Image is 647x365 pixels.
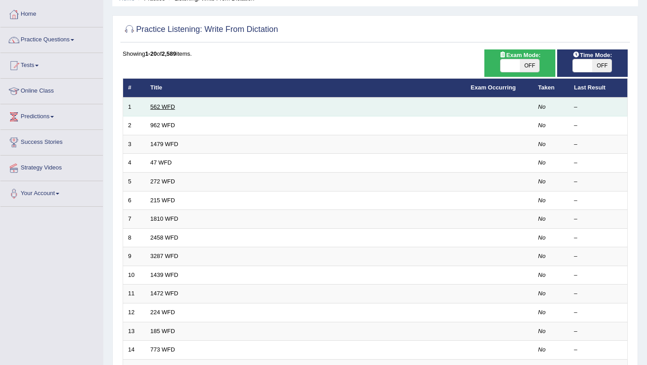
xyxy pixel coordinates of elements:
[0,2,103,24] a: Home
[123,266,146,285] td: 10
[151,178,175,185] a: 272 WFD
[538,290,546,297] em: No
[592,59,612,72] span: OFF
[123,154,146,173] td: 4
[538,328,546,334] em: No
[574,121,623,130] div: –
[574,327,623,336] div: –
[538,234,546,241] em: No
[123,116,146,135] td: 2
[123,191,146,210] td: 6
[151,272,178,278] a: 1439 WFD
[538,346,546,353] em: No
[538,122,546,129] em: No
[574,140,623,149] div: –
[123,135,146,154] td: 3
[151,215,178,222] a: 1810 WFD
[151,141,178,147] a: 1479 WFD
[574,289,623,298] div: –
[123,285,146,303] td: 11
[123,49,628,58] div: Showing of items.
[0,79,103,101] a: Online Class
[123,98,146,116] td: 1
[538,159,546,166] em: No
[151,290,178,297] a: 1472 WFD
[151,159,172,166] a: 47 WFD
[162,50,177,57] b: 2,589
[0,104,103,127] a: Predictions
[574,178,623,186] div: –
[123,173,146,191] td: 5
[123,247,146,266] td: 9
[569,79,628,98] th: Last Result
[574,234,623,242] div: –
[574,159,623,167] div: –
[0,27,103,50] a: Practice Questions
[151,253,178,259] a: 3287 WFD
[123,79,146,98] th: #
[538,178,546,185] em: No
[538,272,546,278] em: No
[471,84,516,91] a: Exam Occurring
[484,49,555,77] div: Show exams occurring in exams
[123,23,278,36] h2: Practice Listening: Write From Dictation
[574,346,623,354] div: –
[123,322,146,341] td: 13
[151,197,175,204] a: 215 WFD
[0,53,103,76] a: Tests
[533,79,569,98] th: Taken
[538,253,546,259] em: No
[569,50,616,60] span: Time Mode:
[574,252,623,261] div: –
[0,130,103,152] a: Success Stories
[520,59,539,72] span: OFF
[151,122,175,129] a: 962 WFD
[574,271,623,280] div: –
[538,215,546,222] em: No
[496,50,544,60] span: Exam Mode:
[574,103,623,111] div: –
[151,234,178,241] a: 2458 WFD
[538,103,546,110] em: No
[574,308,623,317] div: –
[574,196,623,205] div: –
[151,309,175,316] a: 224 WFD
[574,215,623,223] div: –
[538,309,546,316] em: No
[538,197,546,204] em: No
[538,141,546,147] em: No
[123,228,146,247] td: 8
[0,156,103,178] a: Strategy Videos
[146,79,466,98] th: Title
[123,210,146,229] td: 7
[123,303,146,322] td: 12
[151,346,175,353] a: 773 WFD
[123,341,146,360] td: 14
[0,181,103,204] a: Your Account
[151,103,175,110] a: 562 WFD
[151,328,175,334] a: 185 WFD
[145,50,157,57] b: 1-20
